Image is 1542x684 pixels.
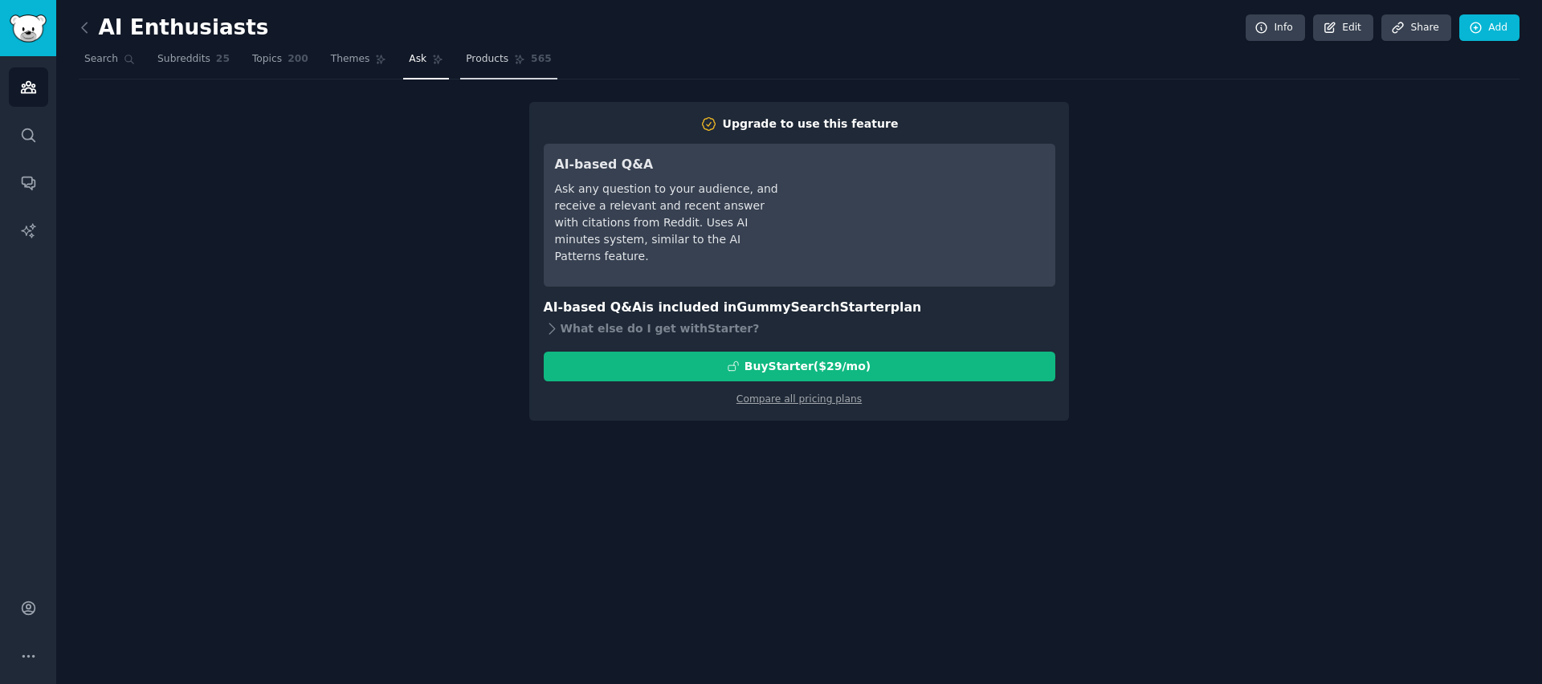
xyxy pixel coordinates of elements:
[1459,14,1520,42] a: Add
[79,47,141,79] a: Search
[79,15,268,41] h2: AI Enthusiasts
[544,352,1055,381] button: BuyStarter($29/mo)
[152,47,235,79] a: Subreddits25
[216,52,230,67] span: 25
[325,47,393,79] a: Themes
[1246,14,1305,42] a: Info
[736,299,890,315] span: GummySearch Starter
[403,47,449,79] a: Ask
[10,14,47,43] img: GummySearch logo
[331,52,370,67] span: Themes
[555,155,781,175] h3: AI-based Q&A
[544,318,1055,340] div: What else do I get with Starter ?
[1313,14,1373,42] a: Edit
[157,52,210,67] span: Subreddits
[409,52,426,67] span: Ask
[288,52,308,67] span: 200
[252,52,282,67] span: Topics
[460,47,557,79] a: Products565
[531,52,552,67] span: 565
[544,298,1055,318] h3: AI-based Q&A is included in plan
[744,358,871,375] div: Buy Starter ($ 29 /mo )
[555,181,781,265] div: Ask any question to your audience, and receive a relevant and recent answer with citations from R...
[247,47,314,79] a: Topics200
[736,393,862,405] a: Compare all pricing plans
[723,116,899,132] div: Upgrade to use this feature
[1381,14,1450,42] a: Share
[466,52,508,67] span: Products
[84,52,118,67] span: Search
